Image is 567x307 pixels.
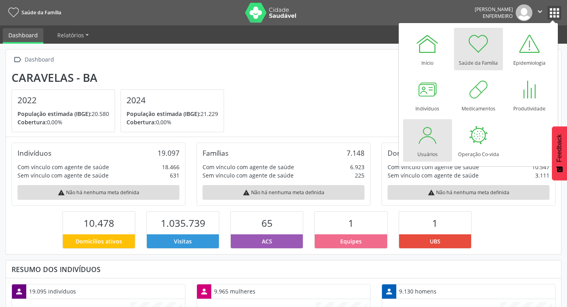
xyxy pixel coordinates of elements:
[18,185,179,200] div: Não há nenhuma meta definida
[403,28,452,70] a: Início
[505,73,554,116] a: Produtividade
[262,237,272,245] span: ACS
[58,189,65,196] i: warning
[243,189,250,196] i: warning
[475,6,513,13] div: [PERSON_NAME]
[355,171,364,180] div: 225
[261,216,273,230] span: 65
[340,237,362,245] span: Equipes
[203,163,294,171] div: Com vínculo com agente de saúde
[350,163,364,171] div: 6.923
[76,237,122,245] span: Domicílios ativos
[127,110,218,118] p: 21.229
[203,171,294,180] div: Sem vínculo com agente de saúde
[15,287,23,296] i: person
[18,110,109,118] p: 20.580
[536,7,544,16] i: 
[26,284,79,298] div: 19.095 indivíduos
[23,54,55,66] div: Dashboard
[211,284,258,298] div: 9.965 mulheres
[388,163,479,171] div: Com vínculo com agente de saúde
[428,189,435,196] i: warning
[3,28,43,44] a: Dashboard
[18,149,51,157] div: Indivíduos
[347,149,364,157] div: 7.148
[127,118,218,126] p: 0,00%
[162,163,179,171] div: 18.466
[161,216,205,230] span: 1.035.739
[158,149,179,157] div: 19.097
[12,54,23,66] i: 
[200,287,208,296] i: person
[548,6,561,20] button: apps
[18,95,109,105] h4: 2022
[556,134,563,162] span: Feedback
[432,216,438,230] span: 1
[454,119,503,162] a: Operação Co-vida
[552,126,567,180] button: Feedback - Mostrar pesquisa
[532,163,549,171] div: 10.547
[516,4,532,21] img: img
[535,171,549,180] div: 3.111
[403,73,452,116] a: Indivíduos
[396,284,439,298] div: 9.130 homens
[170,171,179,180] div: 631
[430,237,440,245] span: UBS
[403,119,452,162] a: Usuários
[18,118,109,126] p: 0,00%
[388,171,479,180] div: Sem vínculo com agente de saúde
[21,9,61,16] span: Saúde da Família
[454,73,503,116] a: Medicamentos
[174,237,192,245] span: Visitas
[12,71,230,84] div: Caravelas - BA
[12,265,555,274] div: Resumo dos indivíduos
[348,216,354,230] span: 1
[18,110,92,118] span: População estimada (IBGE):
[57,31,84,39] span: Relatórios
[388,185,549,200] div: Não há nenhuma meta definida
[6,6,61,19] a: Saúde da Família
[483,13,513,19] span: Enfermeiro
[385,287,394,296] i: person
[52,28,94,42] a: Relatórios
[532,4,548,21] button: 
[18,118,47,126] span: Cobertura:
[12,54,55,66] a:  Dashboard
[203,149,228,157] div: Famílias
[18,171,109,180] div: Sem vínculo com agente de saúde
[388,149,421,157] div: Domicílios
[84,216,114,230] span: 10.478
[454,28,503,70] a: Saúde da Família
[127,110,201,118] span: População estimada (IBGE):
[203,185,364,200] div: Não há nenhuma meta definida
[505,28,554,70] a: Epidemiologia
[127,95,218,105] h4: 2024
[18,163,109,171] div: Com vínculo com agente de saúde
[127,118,156,126] span: Cobertura:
